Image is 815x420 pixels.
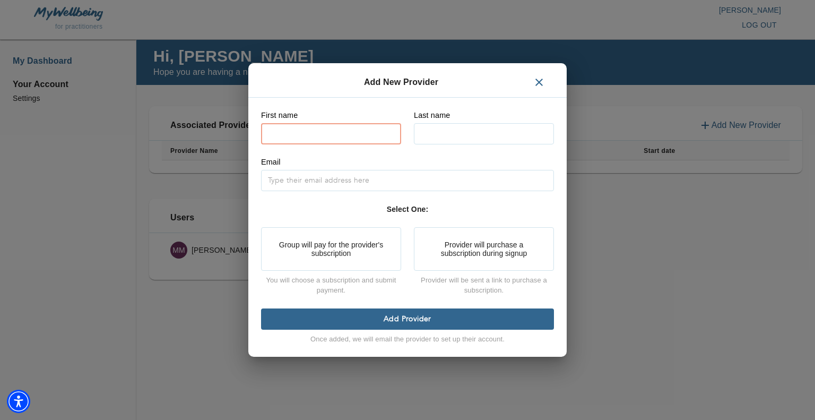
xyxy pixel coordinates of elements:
[261,275,401,296] p: You will choose a subscription and submit payment.
[364,76,438,89] p: Add New Provider
[387,205,429,213] b: Select One:
[265,314,550,324] span: Add Provider
[414,275,554,296] p: Provider will be sent a link to purchase a subscription.
[261,227,401,271] button: Group will pay for the provider's subscription
[261,111,298,118] label: First name
[261,308,554,330] button: Add Provider
[414,227,554,271] button: Provider will purchase a subscription during signup
[7,390,30,413] div: Accessibility Menu
[261,158,281,165] label: Email
[414,111,450,118] label: Last name
[261,170,554,191] input: Type their email address here
[261,334,554,345] p: Once added, we will email the provider to set up their account.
